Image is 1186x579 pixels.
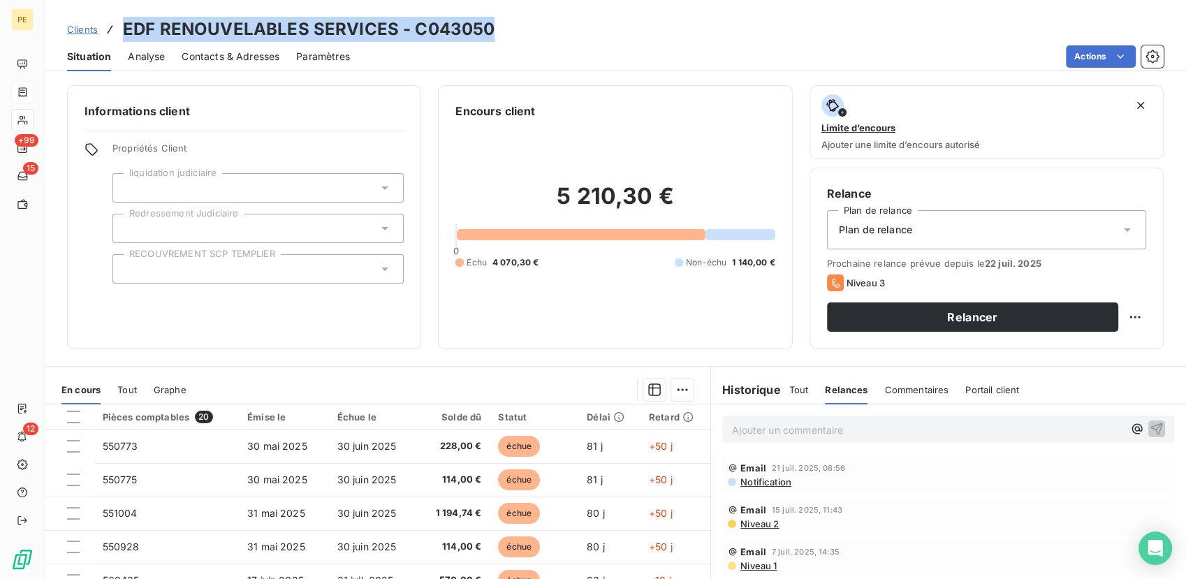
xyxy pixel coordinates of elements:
span: Niveau 3 [847,277,885,288]
span: Analyse [128,50,165,64]
span: échue [498,536,540,557]
div: Open Intercom Messenger [1139,532,1172,565]
span: En cours [61,384,101,395]
span: Tout [117,384,137,395]
span: 0 [453,245,459,256]
div: Statut [498,411,570,423]
span: 80 j [587,541,605,552]
span: 550775 [103,474,138,485]
button: Actions [1066,45,1136,68]
div: Solde dû [427,411,481,423]
h6: Informations client [85,103,404,119]
span: 22 juil. 2025 [985,258,1041,269]
span: Clients [67,24,98,35]
button: Relancer [827,302,1118,332]
span: 80 j [587,507,605,519]
span: 1 140,00 € [732,256,775,269]
span: 30 juin 2025 [337,507,397,519]
span: +50 j [649,440,673,452]
span: Prochaine relance prévue depuis le [827,258,1146,269]
a: Clients [67,22,98,36]
span: Contacts & Adresses [182,50,279,64]
span: 12 [23,423,38,435]
span: +50 j [649,474,673,485]
input: Ajouter une valeur [124,222,136,235]
span: 20 [195,411,212,423]
span: +99 [15,134,38,147]
span: 7 juil. 2025, 14:35 [772,548,840,556]
span: 21 juil. 2025, 08:56 [772,464,845,472]
span: Échu [467,256,487,269]
input: Ajouter une valeur [124,182,136,194]
span: Paramètres [296,50,350,64]
img: Logo LeanPay [11,548,34,571]
span: 114,00 € [427,540,481,554]
span: Niveau 2 [739,518,779,529]
h2: 5 210,30 € [455,182,775,224]
span: échue [498,503,540,524]
span: 1 194,74 € [427,506,481,520]
span: Situation [67,50,111,64]
span: 31 mai 2025 [247,541,305,552]
span: 30 juin 2025 [337,541,397,552]
span: Email [740,462,766,474]
span: 30 juin 2025 [337,474,397,485]
span: échue [498,469,540,490]
span: Relances [825,384,867,395]
a: 15 [11,165,33,187]
span: 15 [23,162,38,175]
span: Email [740,504,766,515]
span: Tout [789,384,809,395]
span: 15 juil. 2025, 11:43 [772,506,842,514]
input: Ajouter une valeur [124,263,136,275]
span: Ajouter une limite d’encours autorisé [821,139,980,150]
h6: Historique [711,381,781,398]
div: PE [11,8,34,31]
div: Pièces comptables [103,411,230,423]
div: Échue le [337,411,411,423]
span: 550928 [103,541,140,552]
span: Propriétés Client [112,142,404,162]
span: 30 juin 2025 [337,440,397,452]
span: 228,00 € [427,439,481,453]
h6: Encours client [455,103,535,119]
span: 81 j [587,474,603,485]
span: Limite d’encours [821,122,895,133]
span: 31 mai 2025 [247,507,305,519]
span: Niveau 1 [739,560,777,571]
a: +99 [11,137,33,159]
span: échue [498,436,540,457]
div: Retard [649,411,702,423]
span: 30 mai 2025 [247,440,307,452]
span: 4 070,30 € [492,256,539,269]
div: Émise le [247,411,321,423]
button: Limite d’encoursAjouter une limite d’encours autorisé [810,85,1164,159]
h3: EDF RENOUVELABLES SERVICES - C043050 [123,17,495,42]
span: Notification [739,476,791,488]
span: Commentaires [884,384,949,395]
div: Délai [587,411,632,423]
span: Plan de relance [839,223,912,237]
span: 550773 [103,440,138,452]
span: Non-échu [686,256,726,269]
span: 551004 [103,507,138,519]
h6: Relance [827,185,1146,202]
span: Email [740,546,766,557]
span: +50 j [649,507,673,519]
span: +50 j [649,541,673,552]
span: Portail client [965,384,1019,395]
span: Graphe [154,384,186,395]
span: 81 j [587,440,603,452]
span: 30 mai 2025 [247,474,307,485]
span: 114,00 € [427,473,481,487]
